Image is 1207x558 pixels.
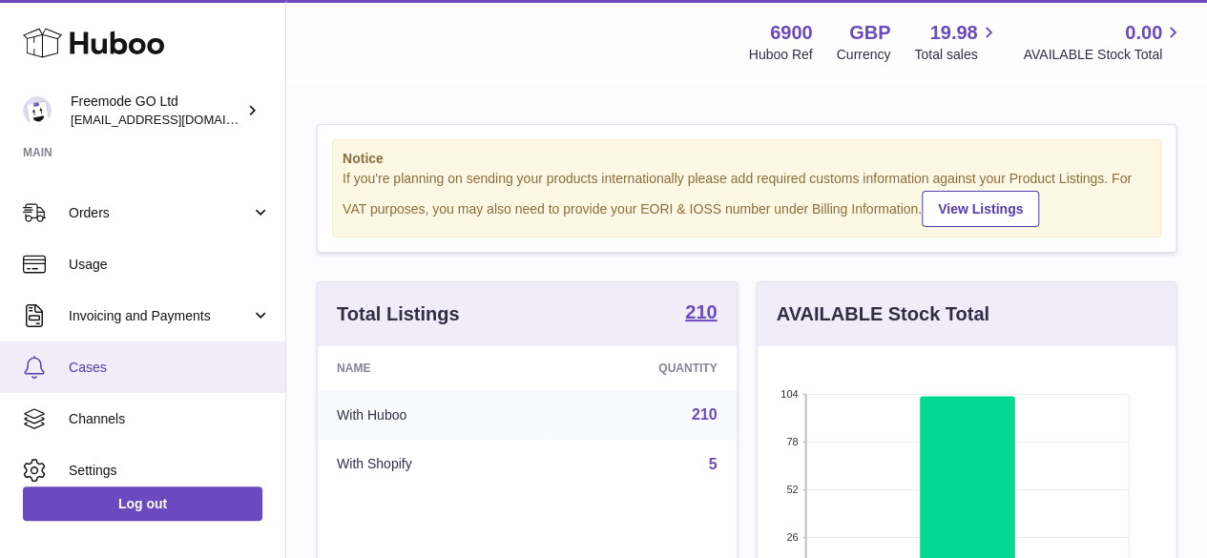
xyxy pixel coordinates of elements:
text: 52 [786,484,798,495]
text: 78 [786,436,798,447]
a: 210 [685,302,717,325]
img: internalAdmin-6900@internal.huboo.com [23,96,52,125]
td: With Shopify [318,440,543,489]
a: 19.98 Total sales [914,20,999,64]
span: Usage [69,256,271,274]
span: AVAILABLE Stock Total [1023,46,1184,64]
span: Channels [69,410,271,428]
a: 5 [709,456,718,472]
span: Orders [69,204,251,222]
text: 26 [786,531,798,543]
th: Name [318,346,543,390]
span: Cases [69,359,271,377]
strong: Notice [343,150,1151,168]
strong: 210 [685,302,717,321]
div: Freemode GO Ltd [71,93,242,129]
span: [EMAIL_ADDRESS][DOMAIN_NAME] [71,112,281,127]
a: View Listings [922,191,1039,227]
span: 0.00 [1125,20,1162,46]
th: Quantity [543,346,736,390]
span: 19.98 [929,20,977,46]
td: With Huboo [318,390,543,440]
a: 210 [692,406,718,423]
a: 0.00 AVAILABLE Stock Total [1023,20,1184,64]
a: Log out [23,486,262,521]
span: Total sales [914,46,999,64]
text: 104 [780,388,798,400]
strong: 6900 [770,20,813,46]
span: Settings [69,462,271,480]
div: Currency [837,46,891,64]
span: Invoicing and Payments [69,307,251,325]
strong: GBP [849,20,890,46]
h3: Total Listings [337,301,460,327]
h3: AVAILABLE Stock Total [777,301,989,327]
div: Huboo Ref [749,46,813,64]
div: If you're planning on sending your products internationally please add required customs informati... [343,170,1151,227]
